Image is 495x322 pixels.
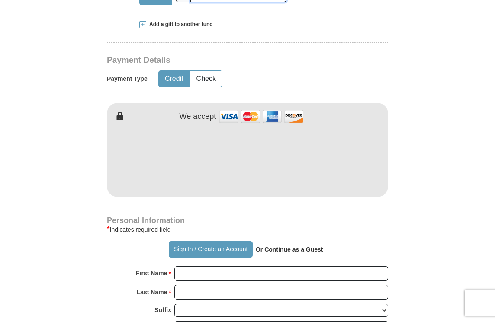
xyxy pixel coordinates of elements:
strong: Or Continue as a Guest [256,246,323,253]
h3: Payment Details [107,55,328,65]
span: Add a gift to another fund [146,21,213,28]
button: Check [190,71,222,87]
strong: First Name [136,267,167,279]
strong: Suffix [154,304,171,316]
button: Sign In / Create an Account [169,241,252,258]
img: credit cards accepted [218,107,305,126]
h4: We accept [180,112,216,121]
strong: Last Name [137,286,167,298]
h4: Personal Information [107,217,388,224]
button: Credit [159,71,190,87]
div: Indicates required field [107,224,388,235]
h5: Payment Type [107,75,148,83]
